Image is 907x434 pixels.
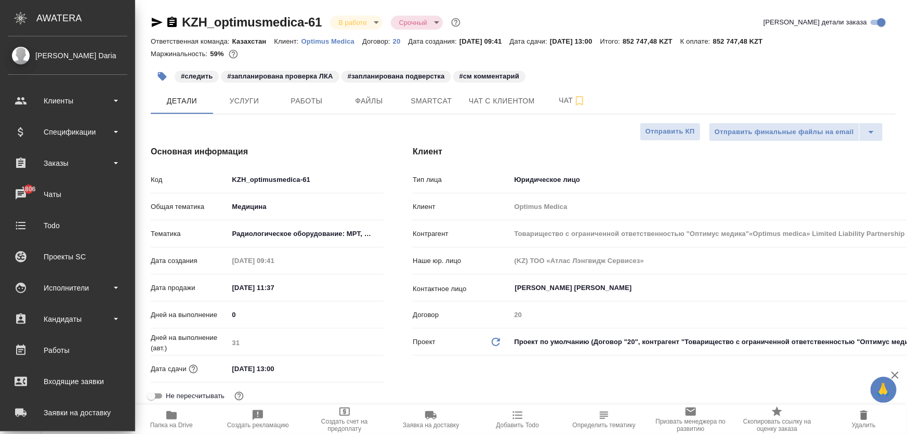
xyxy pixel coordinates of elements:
p: #см комментарий [459,71,519,82]
span: Создать счет на предоплату [308,418,382,432]
div: В работе [330,16,382,30]
span: Отправить финальные файлы на email [715,126,854,138]
span: Призвать менеджера по развитию [654,418,728,432]
button: Отправить финальные файлы на email [709,123,860,141]
span: Детали [157,95,207,108]
p: Код [151,175,228,185]
span: Работы [282,95,332,108]
div: Спецификации [8,124,127,140]
button: Скопировать ссылку [166,16,178,29]
div: Входящие заявки [8,374,127,389]
p: Дата сдачи [151,364,187,374]
span: 1806 [15,184,42,194]
button: 🙏 [871,377,897,403]
button: Добавить Todo [475,405,561,434]
span: Добавить Todo [496,422,539,429]
button: В работе [335,18,370,27]
input: Пустое поле [228,335,384,350]
span: Чат с клиентом [469,95,535,108]
span: см комментарий [452,71,527,80]
p: 20 [393,37,409,45]
button: Доп статусы указывают на важность/срочность заказа [449,16,463,29]
span: Скопировать ссылку на оценку заказа [740,418,814,432]
div: Клиенты [8,93,127,109]
button: Папка на Drive [128,405,215,434]
p: Маржинальность: [151,50,210,58]
a: Заявки на доставку [3,400,133,426]
p: Проект [413,337,436,347]
button: Срочный [396,18,430,27]
p: Общая тематика [151,202,228,212]
div: Кандидаты [8,311,127,327]
h4: Основная информация [151,146,371,158]
input: ✎ Введи что-нибудь [228,307,384,322]
p: Ответственная команда: [151,37,232,45]
h4: Клиент [413,146,896,158]
input: ✎ Введи что-нибудь [228,172,384,187]
p: Клиент: [274,37,301,45]
button: Скопировать ссылку для ЯМессенджера [151,16,163,29]
p: Договор: [362,37,393,45]
div: AWATERA [36,8,135,29]
p: Наше юр. лицо [413,256,510,266]
button: Заявка на доставку [388,405,475,434]
button: Добавить тэг [151,65,174,88]
div: Радиологическое оборудование: МРТ, КТ, УЗИ, рентгенография [228,225,384,243]
a: Todo [3,213,133,239]
span: Чат [547,94,597,107]
p: Тип лица [413,175,510,185]
input: ✎ Введи что-нибудь [228,280,319,295]
div: [PERSON_NAME] Daria [8,50,127,61]
div: Чаты [8,187,127,202]
p: 59% [210,50,226,58]
p: Итого: [600,37,623,45]
span: Создать рекламацию [227,422,289,429]
div: Проекты SC [8,249,127,265]
p: Optimus Medica [301,37,362,45]
div: Заказы [8,155,127,171]
input: Пустое поле [228,253,319,268]
a: Работы [3,337,133,363]
a: Входящие заявки [3,369,133,394]
input: ✎ Введи что-нибудь [228,361,319,376]
span: Файлы [344,95,394,108]
p: Дней на выполнение (авт.) [151,333,228,353]
button: Определить тематику [561,405,648,434]
a: Проекты SC [3,244,133,270]
span: Услуги [219,95,269,108]
p: Казахстан [232,37,274,45]
span: 🙏 [875,379,892,401]
a: 20 [393,36,409,45]
span: Удалить [852,422,876,429]
p: Дата сдачи: [510,37,550,45]
p: Дней на выполнение [151,310,228,320]
span: [PERSON_NAME] детали заказа [764,17,867,28]
p: Дата продажи [151,283,228,293]
p: Тематика [151,229,228,239]
div: Todo [8,218,127,233]
div: В работе [391,16,443,30]
p: #запланирована подверстка [348,71,445,82]
p: Контактное лицо [413,284,510,294]
span: Не пересчитывать [166,391,225,401]
button: Создать счет на предоплату [301,405,388,434]
div: Медицина [228,198,384,216]
button: Отправить КП [640,123,701,141]
p: К оплате: [680,37,713,45]
a: 1806Чаты [3,181,133,207]
span: запланирована подверстка [340,71,452,80]
p: 852 747,48 KZT [623,37,680,45]
span: Заявка на доставку [403,422,459,429]
button: Призвать менеджера по развитию [648,405,734,434]
div: Заявки на доставку [8,405,127,420]
a: KZH_optimusmedica-61 [182,15,322,29]
div: Работы [8,343,127,358]
svg: Подписаться [573,95,586,107]
p: Дата создания [151,256,228,266]
span: Smartcat [406,95,456,108]
p: Клиент [413,202,510,212]
span: следить [174,71,220,80]
p: 852 747,48 KZT [713,37,771,45]
button: 46722.42 RUB; [227,47,240,61]
div: Исполнители [8,280,127,296]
